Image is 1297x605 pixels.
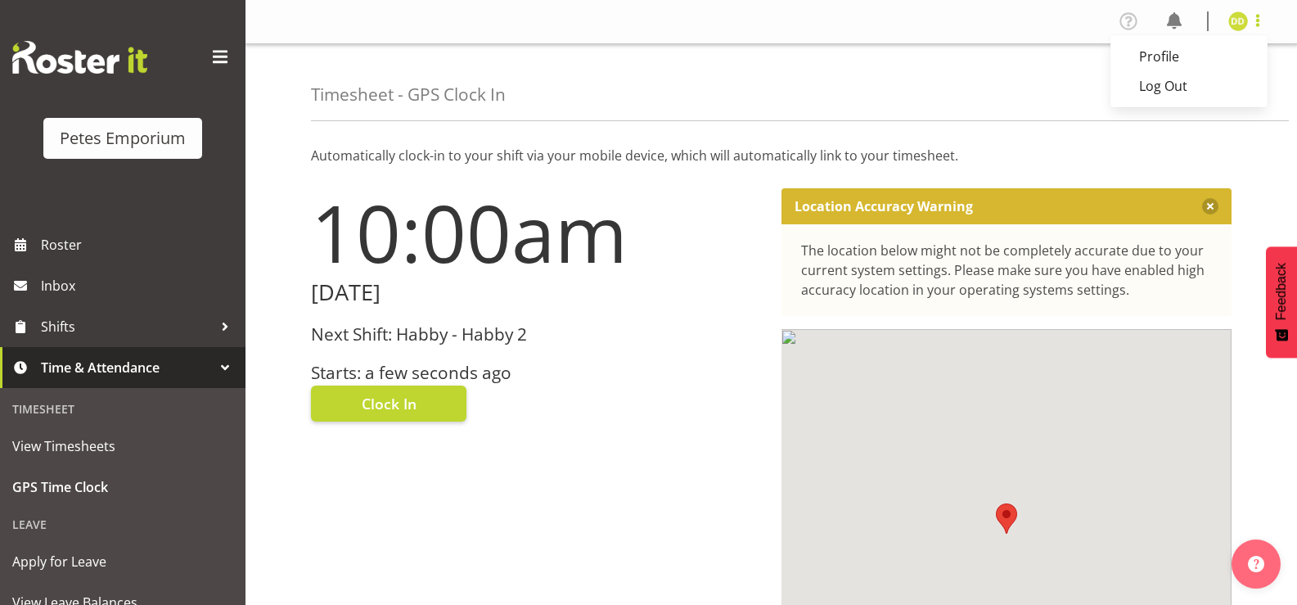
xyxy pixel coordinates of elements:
p: Automatically clock-in to your shift via your mobile device, which will automatically link to you... [311,146,1232,165]
a: GPS Time Clock [4,467,241,508]
span: Feedback [1274,263,1289,320]
h3: Next Shift: Habby - Habby 2 [311,325,762,344]
button: Feedback - Show survey [1266,246,1297,358]
span: Shifts [41,314,213,339]
a: Log Out [1110,71,1268,101]
h2: [DATE] [311,280,762,305]
p: Location Accuracy Warning [795,198,973,214]
span: Time & Attendance [41,355,213,380]
a: Profile [1110,42,1268,71]
button: Clock In [311,386,466,422]
div: Leave [4,508,241,541]
button: Close message [1202,198,1218,214]
span: Roster [41,233,237,257]
span: View Timesheets [12,434,233,458]
img: help-xxl-2.png [1248,556,1264,572]
span: GPS Time Clock [12,475,233,499]
div: Timesheet [4,392,241,426]
span: Apply for Leave [12,549,233,574]
div: The location below might not be completely accurate due to your current system settings. Please m... [801,241,1213,300]
span: Inbox [41,273,237,298]
h3: Starts: a few seconds ago [311,363,762,382]
img: Rosterit website logo [12,41,147,74]
h1: 10:00am [311,188,762,277]
img: danielle-donselaar8920.jpg [1228,11,1248,31]
span: Clock In [362,393,417,414]
h4: Timesheet - GPS Clock In [311,85,506,104]
a: View Timesheets [4,426,241,467]
a: Apply for Leave [4,541,241,582]
div: Petes Emporium [60,126,186,151]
